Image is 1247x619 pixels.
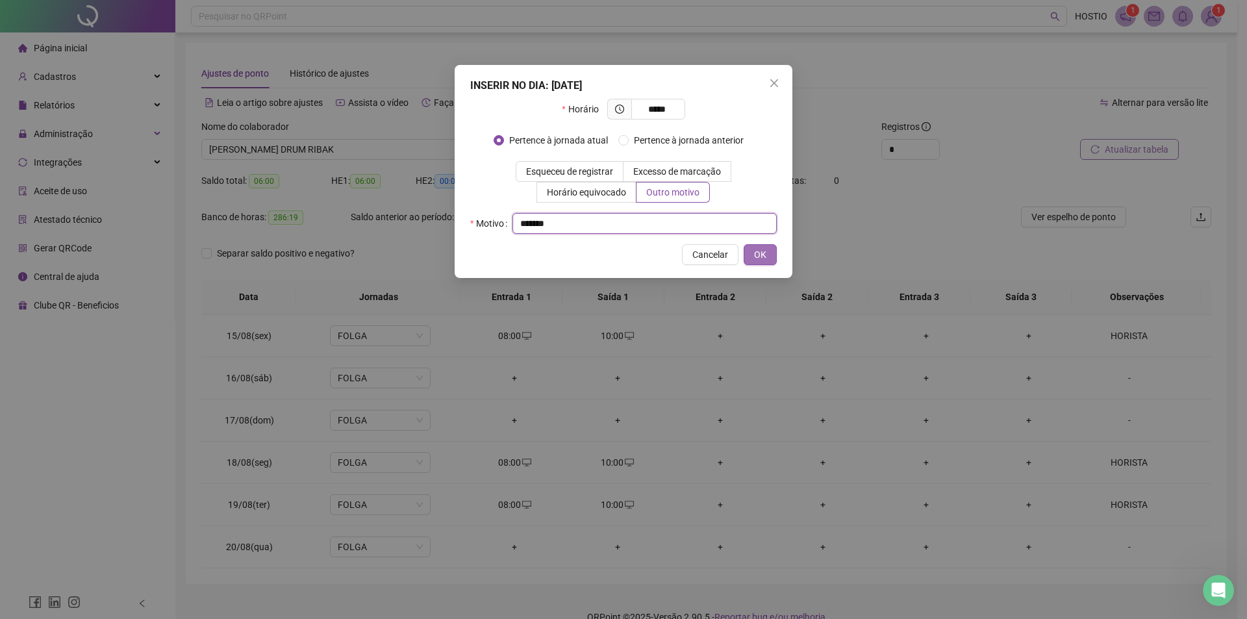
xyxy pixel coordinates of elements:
button: Close [764,73,785,94]
span: Horário equivocado [547,187,626,197]
button: Cancelar [682,244,738,265]
label: Horário [562,99,607,120]
label: Motivo [470,213,512,234]
button: OK [744,244,777,265]
span: Pertence à jornada anterior [629,133,749,147]
span: Excesso de marcação [633,166,721,177]
span: OK [754,247,766,262]
span: Cancelar [692,247,728,262]
span: close [769,78,779,88]
span: clock-circle [615,105,624,114]
span: Outro motivo [646,187,699,197]
span: Pertence à jornada atual [504,133,613,147]
div: INSERIR NO DIA : [DATE] [470,78,777,94]
iframe: Intercom live chat [1203,575,1234,606]
span: Esqueceu de registrar [526,166,613,177]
